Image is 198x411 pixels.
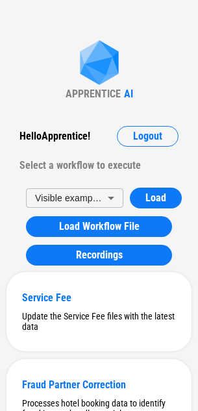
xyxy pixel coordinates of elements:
[124,88,133,100] div: AI
[76,250,123,260] span: Recordings
[22,292,176,304] div: Service Fee
[22,379,176,391] div: Fraud Partner Correction
[133,131,162,142] span: Logout
[26,216,172,237] button: Load Workflow File
[22,311,176,332] div: Update the Service Fee files with the latest data
[19,155,179,176] div: Select a workflow to execute
[66,88,121,100] div: APPRENTICE
[73,40,125,88] img: Apprentice AI
[59,221,140,232] span: Load Workflow File
[26,186,123,210] div: Visible example workflow
[19,126,90,147] div: Hello Apprentice !
[130,188,182,208] button: Load
[117,126,179,147] button: Logout
[145,193,166,203] span: Load
[26,245,172,266] button: Recordings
